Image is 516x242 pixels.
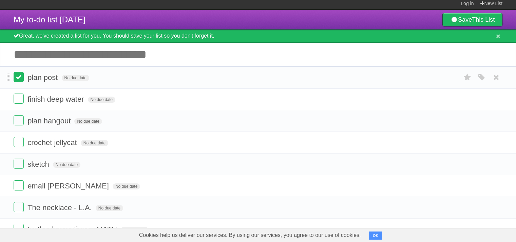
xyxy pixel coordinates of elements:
span: sketch [27,160,51,168]
label: Done [14,159,24,169]
span: crochet jellycat [27,138,79,147]
a: SaveThis List [442,13,502,26]
button: OK [369,231,382,240]
span: No due date [121,227,148,233]
span: No due date [88,97,115,103]
b: This List [472,16,495,23]
label: Done [14,94,24,104]
span: Cookies help us deliver our services. By using our services, you agree to our use of cookies. [132,228,368,242]
span: textbook questions - MATH [27,225,119,234]
span: finish deep water [27,95,85,103]
label: Done [14,202,24,212]
span: email [PERSON_NAME] [27,182,111,190]
span: No due date [81,140,108,146]
label: Done [14,115,24,125]
label: Done [14,137,24,147]
label: Star task [461,72,474,83]
label: Done [14,180,24,190]
span: No due date [74,118,102,124]
span: plan hangout [27,117,72,125]
span: No due date [62,75,89,81]
label: Done [14,224,24,234]
span: No due date [113,183,140,189]
span: My to-do list [DATE] [14,15,85,24]
span: No due date [53,162,80,168]
span: No due date [96,205,123,211]
label: Done [14,72,24,82]
span: The necklace - L.A. [27,203,94,212]
span: plan post [27,73,59,82]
